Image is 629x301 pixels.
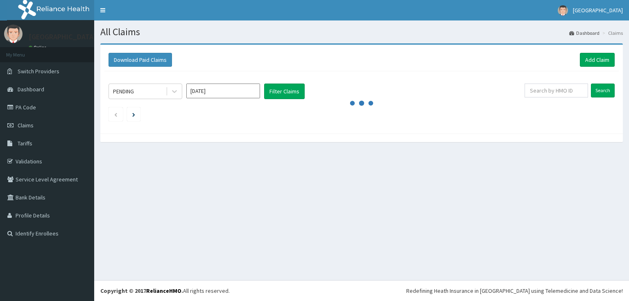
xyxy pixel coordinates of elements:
[29,33,96,41] p: [GEOGRAPHIC_DATA]
[18,140,32,147] span: Tariffs
[146,287,181,294] a: RelianceHMO
[18,122,34,129] span: Claims
[186,84,260,98] input: Select Month and Year
[525,84,588,97] input: Search by HMO ID
[109,53,172,67] button: Download Paid Claims
[100,27,623,37] h1: All Claims
[573,7,623,14] span: [GEOGRAPHIC_DATA]
[29,45,48,50] a: Online
[18,86,44,93] span: Dashboard
[18,68,59,75] span: Switch Providers
[591,84,615,97] input: Search
[569,29,600,36] a: Dashboard
[406,287,623,295] div: Redefining Heath Insurance in [GEOGRAPHIC_DATA] using Telemedicine and Data Science!
[264,84,305,99] button: Filter Claims
[132,111,135,118] a: Next page
[4,25,23,43] img: User Image
[114,111,118,118] a: Previous page
[94,280,629,301] footer: All rights reserved.
[558,5,568,16] img: User Image
[600,29,623,36] li: Claims
[100,287,183,294] strong: Copyright © 2017 .
[580,53,615,67] a: Add Claim
[113,87,134,95] div: PENDING
[349,91,374,115] svg: audio-loading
